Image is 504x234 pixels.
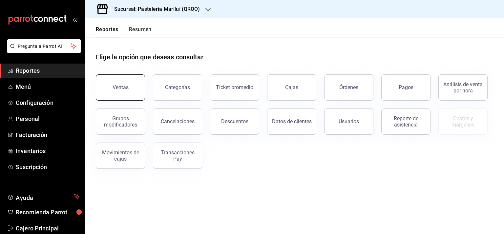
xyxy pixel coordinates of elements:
[96,143,145,169] button: Movimientos de cajas
[109,5,200,13] h3: Sucursal: Pastelería Mariluí (QROO)
[165,84,190,90] div: Categorías
[210,74,259,101] button: Ticket promedio
[5,48,81,54] a: Pregunta a Parrot AI
[16,193,71,201] span: Ayuda
[96,108,145,135] button: Grupos modificadores
[381,74,430,101] button: Pagos
[153,143,202,169] button: Transacciones Pay
[100,149,141,162] div: Movimientos de cajas
[16,130,80,139] span: Facturación
[157,149,198,162] div: Transacciones Pay
[339,118,359,125] div: Usuarios
[16,208,80,217] span: Recomienda Parrot
[16,146,80,155] span: Inventarios
[16,224,80,233] span: Cajero Principal
[72,17,77,22] button: open_drawer_menu
[7,39,81,53] button: Pregunta a Parrot AI
[443,115,483,128] div: Costos y márgenes
[16,98,80,107] span: Configuración
[16,163,80,171] span: Suscripción
[16,82,80,91] span: Menú
[267,74,316,101] a: Cajas
[161,118,195,125] div: Cancelaciones
[221,118,248,125] div: Descuentos
[272,118,312,125] div: Datos de clientes
[96,52,203,62] h1: Elige la opción que deseas consultar
[96,74,145,101] button: Ventas
[18,43,71,50] span: Pregunta a Parrot AI
[438,74,488,101] button: Análisis de venta por hora
[443,81,483,94] div: Análisis de venta por hora
[216,84,253,90] div: Ticket promedio
[129,26,152,37] button: Resumen
[16,114,80,123] span: Personal
[267,108,316,135] button: Datos de clientes
[153,108,202,135] button: Cancelaciones
[100,115,141,128] div: Grupos modificadores
[324,74,373,101] button: Órdenes
[153,74,202,101] button: Categorías
[386,115,426,128] div: Reporte de asistencia
[96,26,118,37] button: Reportes
[324,108,373,135] button: Usuarios
[381,108,430,135] button: Reporte de asistencia
[96,26,152,37] div: navigation tabs
[285,84,299,91] div: Cajas
[339,84,358,90] div: Órdenes
[399,84,413,90] div: Pagos
[113,84,129,90] div: Ventas
[438,108,488,135] button: Contrata inventarios para ver este reporte
[210,108,259,135] button: Descuentos
[16,66,80,75] span: Reportes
